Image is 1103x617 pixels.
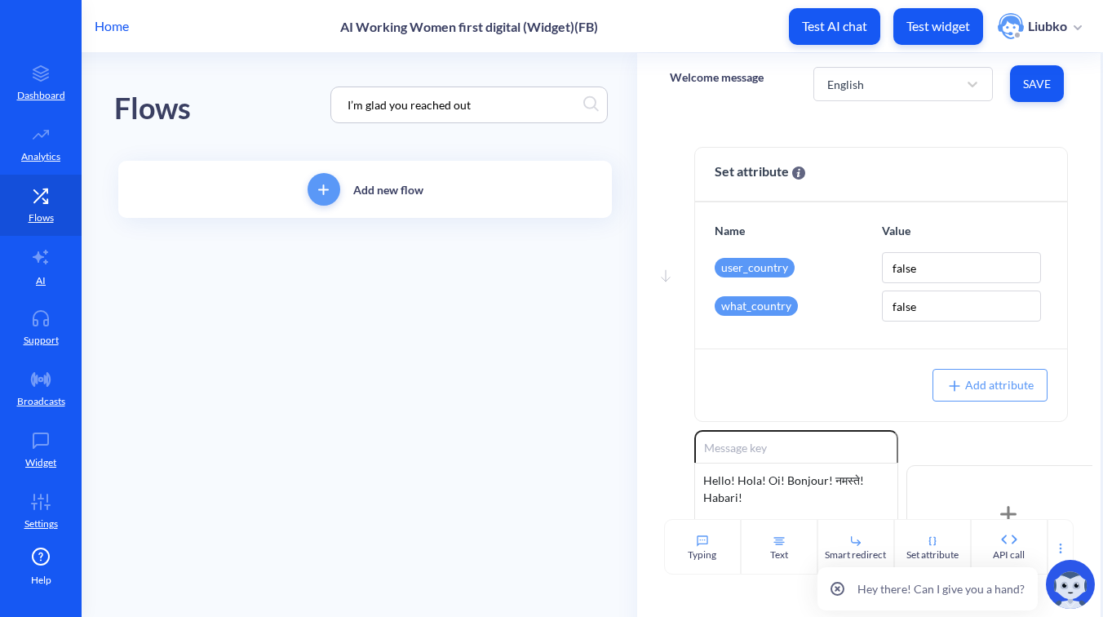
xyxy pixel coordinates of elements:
[770,548,788,562] div: Text
[36,273,46,288] p: AI
[715,258,795,277] div: user_country
[308,173,340,206] button: add
[893,8,983,45] button: Test widget
[95,16,129,36] p: Home
[802,18,867,34] p: Test AI chat
[1023,76,1051,92] span: Save
[339,95,583,114] input: Search
[715,162,805,181] span: Set attribute
[715,296,798,316] div: what_country
[882,222,1041,239] p: Value
[1028,17,1067,35] p: Liubko
[17,394,65,409] p: Broadcasts
[21,149,60,164] p: Analytics
[17,88,65,103] p: Dashboard
[31,573,51,588] span: Help
[24,517,58,531] p: Settings
[825,548,886,562] div: Smart redirect
[670,69,764,86] p: Welcome message
[857,580,1025,597] p: Hey there! Can I give you a hand?
[998,13,1024,39] img: user photo
[993,548,1025,562] div: API call
[24,333,59,348] p: Support
[882,252,1041,283] input: none
[946,378,1034,392] span: Add attribute
[906,548,959,562] div: Set attribute
[114,86,191,132] div: Flows
[882,291,1041,322] input: none
[906,18,970,34] p: Test widget
[25,455,56,470] p: Widget
[340,19,598,34] p: AI Working Women first digital (Widget)(FB)
[1010,65,1064,102] button: Save
[694,430,898,463] input: Message key
[694,463,898,561] div: Hello! Hola! Oi! Bonjour! नमस्ते! Habari!
[29,211,54,225] p: Flows
[353,181,423,198] p: Add new flow
[715,222,874,239] p: Name
[990,11,1090,41] button: user photoLiubko
[789,8,880,45] button: Test AI chat
[827,75,864,92] div: English
[688,548,716,562] div: Typing
[1046,560,1095,609] img: copilot-icon.svg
